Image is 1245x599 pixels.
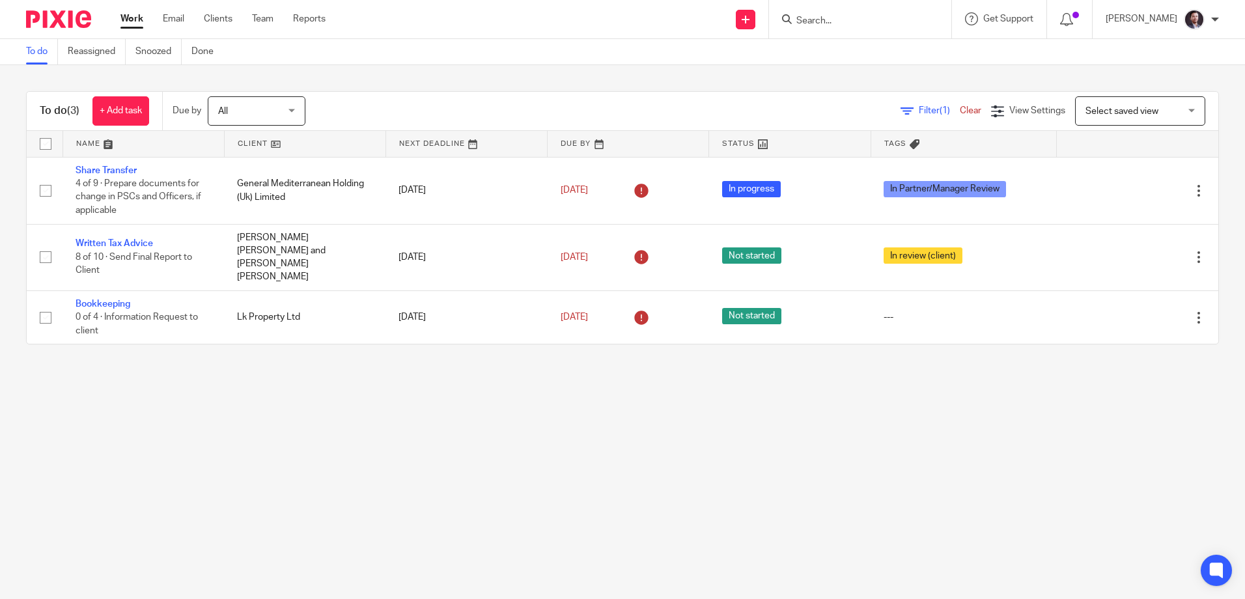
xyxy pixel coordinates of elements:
[722,181,781,197] span: In progress
[224,224,385,290] td: [PERSON_NAME] [PERSON_NAME] and [PERSON_NAME] [PERSON_NAME]
[983,14,1033,23] span: Get Support
[561,253,588,262] span: [DATE]
[92,96,149,126] a: + Add task
[76,179,201,215] span: 4 of 9 · Prepare documents for change in PSCs and Officers, if applicable
[385,157,547,224] td: [DATE]
[40,104,79,118] h1: To do
[218,107,228,116] span: All
[120,12,143,25] a: Work
[1085,107,1158,116] span: Select saved view
[940,106,950,115] span: (1)
[173,104,201,117] p: Due by
[67,105,79,116] span: (3)
[204,12,232,25] a: Clients
[960,106,981,115] a: Clear
[385,224,547,290] td: [DATE]
[884,140,906,147] span: Tags
[26,39,58,64] a: To do
[76,166,137,175] a: Share Transfer
[919,106,960,115] span: Filter
[884,247,962,264] span: In review (client)
[252,12,273,25] a: Team
[163,12,184,25] a: Email
[293,12,326,25] a: Reports
[722,247,781,264] span: Not started
[1106,12,1177,25] p: [PERSON_NAME]
[191,39,223,64] a: Done
[884,181,1006,197] span: In Partner/Manager Review
[224,157,385,224] td: General Mediterranean Holding (Uk) Limited
[1184,9,1205,30] img: Capture.PNG
[561,313,588,322] span: [DATE]
[795,16,912,27] input: Search
[385,290,547,344] td: [DATE]
[76,239,153,248] a: Written Tax Advice
[224,290,385,344] td: Lk Property Ltd
[1009,106,1065,115] span: View Settings
[884,311,1044,324] div: ---
[76,299,130,309] a: Bookkeeping
[135,39,182,64] a: Snoozed
[722,308,781,324] span: Not started
[76,253,192,275] span: 8 of 10 · Send Final Report to Client
[561,186,588,195] span: [DATE]
[68,39,126,64] a: Reassigned
[26,10,91,28] img: Pixie
[76,313,198,335] span: 0 of 4 · Information Request to client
